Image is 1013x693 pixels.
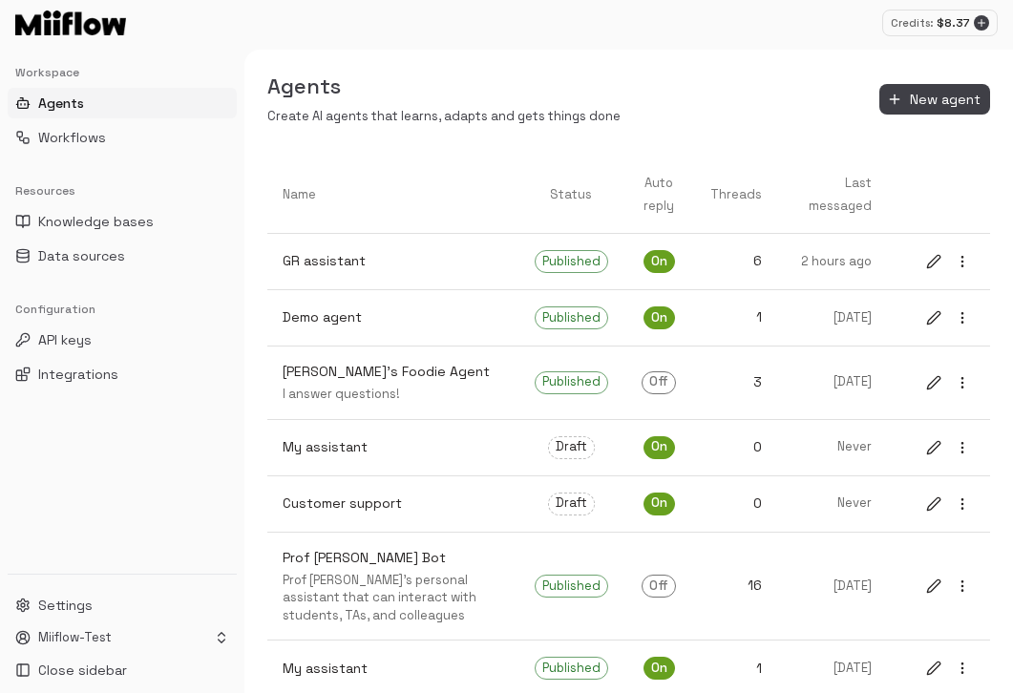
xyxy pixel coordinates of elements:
[8,294,237,325] div: Configuration
[38,212,154,231] span: Knowledge bases
[283,572,504,625] p: Prof [PERSON_NAME]'s personal assistant that can interact with students, TAs, and colleagues
[695,422,777,472] a: 0
[906,476,990,532] a: editmore
[950,305,975,330] button: more
[777,562,887,611] a: [DATE]
[283,251,504,271] p: GR assistant
[710,307,762,327] p: 1
[519,477,623,531] a: Draft
[906,558,990,614] a: editmore
[8,325,237,355] button: API keys
[950,492,975,516] button: more
[536,253,607,271] span: Published
[623,559,695,613] a: Off
[283,659,504,679] p: My assistant
[283,437,504,457] p: My assistant
[921,574,946,598] button: edit
[906,355,990,410] a: editmore
[15,10,126,35] img: Logo
[38,330,92,349] span: API keys
[38,246,125,265] span: Data sources
[267,73,621,100] h5: Agents
[906,420,990,475] a: editmore
[8,88,237,118] button: Agents
[8,206,237,237] button: Knowledge bases
[623,421,695,474] a: On
[950,370,975,395] button: more
[38,128,106,147] span: Workflows
[623,356,695,409] a: Off
[695,560,777,611] a: 16
[891,15,933,31] p: Credits:
[695,292,777,343] a: 1
[921,492,946,516] button: edit
[950,656,975,681] button: more
[777,157,887,234] th: Last messaged
[644,494,674,513] span: On
[695,478,777,529] a: 0
[937,14,970,31] p: $ 8.37
[777,238,887,286] a: 2 hours ago
[623,157,695,234] th: Auto reply
[267,108,621,126] p: Create AI agents that learns, adapts and gets things done
[8,122,237,153] button: Workflows
[519,421,623,474] a: Draft
[536,660,607,678] span: Published
[623,477,695,531] a: On
[792,577,872,596] p: [DATE]
[267,478,519,529] a: Customer support
[283,386,504,404] p: I answer questions!
[643,373,675,391] span: Off
[643,577,675,596] span: Off
[536,577,607,596] span: Published
[283,307,504,327] p: Demo agent
[710,372,762,392] p: 3
[710,659,762,679] p: 1
[792,309,872,327] p: [DATE]
[792,660,872,678] p: [DATE]
[792,494,872,513] p: Never
[549,438,594,456] span: Draft
[536,309,607,327] span: Published
[974,15,989,31] button: Add credits
[644,660,674,678] span: On
[921,656,946,681] button: edit
[710,576,762,596] p: 16
[906,290,990,346] a: editmore
[536,373,607,391] span: Published
[644,438,674,456] span: On
[644,309,674,327] span: On
[710,251,762,271] p: 6
[921,249,946,274] button: edit
[950,435,975,460] button: more
[792,373,872,391] p: [DATE]
[644,253,674,271] span: On
[921,305,946,330] button: edit
[695,157,777,234] th: Threads
[8,57,237,88] div: Workspace
[519,291,623,345] a: Published
[695,236,777,286] a: 6
[777,423,887,472] a: Never
[267,292,519,343] a: Demo agent
[267,422,519,472] a: My assistant
[777,479,887,528] a: Never
[695,357,777,408] a: 3
[519,559,623,613] a: Published
[38,596,93,615] span: Settings
[267,236,519,286] a: GR assistant
[777,294,887,343] a: [DATE]
[710,437,762,457] p: 0
[879,84,990,115] button: New agent
[267,346,519,419] a: [PERSON_NAME]'s Foodie AgentI answer questions!
[710,493,762,514] p: 0
[283,493,504,514] p: Customer support
[267,157,519,234] th: Name
[519,157,623,234] th: Status
[921,435,946,460] button: edit
[283,548,504,568] p: Prof [PERSON_NAME] Bot
[38,629,112,647] p: Miiflow-Test
[8,655,237,685] button: Close sidebar
[777,644,887,693] a: [DATE]
[950,249,975,274] button: more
